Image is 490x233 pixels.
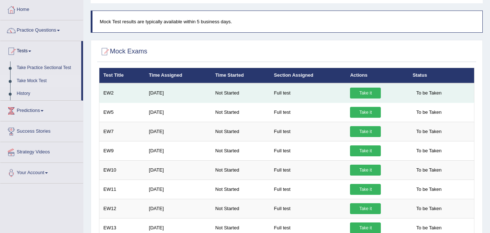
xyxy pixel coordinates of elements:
[346,68,408,83] th: Actions
[145,160,211,180] td: [DATE]
[211,68,270,83] th: Time Started
[211,180,270,199] td: Not Started
[270,180,346,199] td: Full test
[270,122,346,141] td: Full test
[211,103,270,122] td: Not Started
[350,165,381,176] a: Take it
[413,145,445,156] span: To be Taken
[270,68,346,83] th: Section Assigned
[0,142,83,160] a: Strategy Videos
[350,126,381,137] a: Take it
[350,107,381,118] a: Take it
[413,165,445,176] span: To be Taken
[145,199,211,218] td: [DATE]
[413,184,445,195] span: To be Taken
[99,141,145,160] td: EW9
[413,126,445,137] span: To be Taken
[270,103,346,122] td: Full test
[0,121,83,140] a: Success Stories
[413,203,445,214] span: To be Taken
[99,122,145,141] td: EW7
[99,180,145,199] td: EW11
[211,199,270,218] td: Not Started
[211,122,270,141] td: Not Started
[0,41,81,59] a: Tests
[99,46,147,57] h2: Mock Exams
[270,141,346,160] td: Full test
[0,101,83,119] a: Predictions
[99,160,145,180] td: EW10
[350,203,381,214] a: Take it
[145,180,211,199] td: [DATE]
[0,163,83,181] a: Your Account
[211,160,270,180] td: Not Started
[13,87,81,100] a: History
[350,145,381,156] a: Take it
[100,18,475,25] p: Mock Test results are typically available within 5 business days.
[270,160,346,180] td: Full test
[145,103,211,122] td: [DATE]
[145,83,211,103] td: [DATE]
[270,199,346,218] td: Full test
[413,107,445,118] span: To be Taken
[211,141,270,160] td: Not Started
[350,88,381,99] a: Take it
[13,61,81,75] a: Take Practice Sectional Test
[145,122,211,141] td: [DATE]
[99,199,145,218] td: EW12
[99,83,145,103] td: EW2
[409,68,474,83] th: Status
[0,20,83,39] a: Practice Questions
[145,141,211,160] td: [DATE]
[350,184,381,195] a: Take it
[99,103,145,122] td: EW5
[270,83,346,103] td: Full test
[99,68,145,83] th: Test Title
[145,68,211,83] th: Time Assigned
[13,75,81,88] a: Take Mock Test
[211,83,270,103] td: Not Started
[413,88,445,99] span: To be Taken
